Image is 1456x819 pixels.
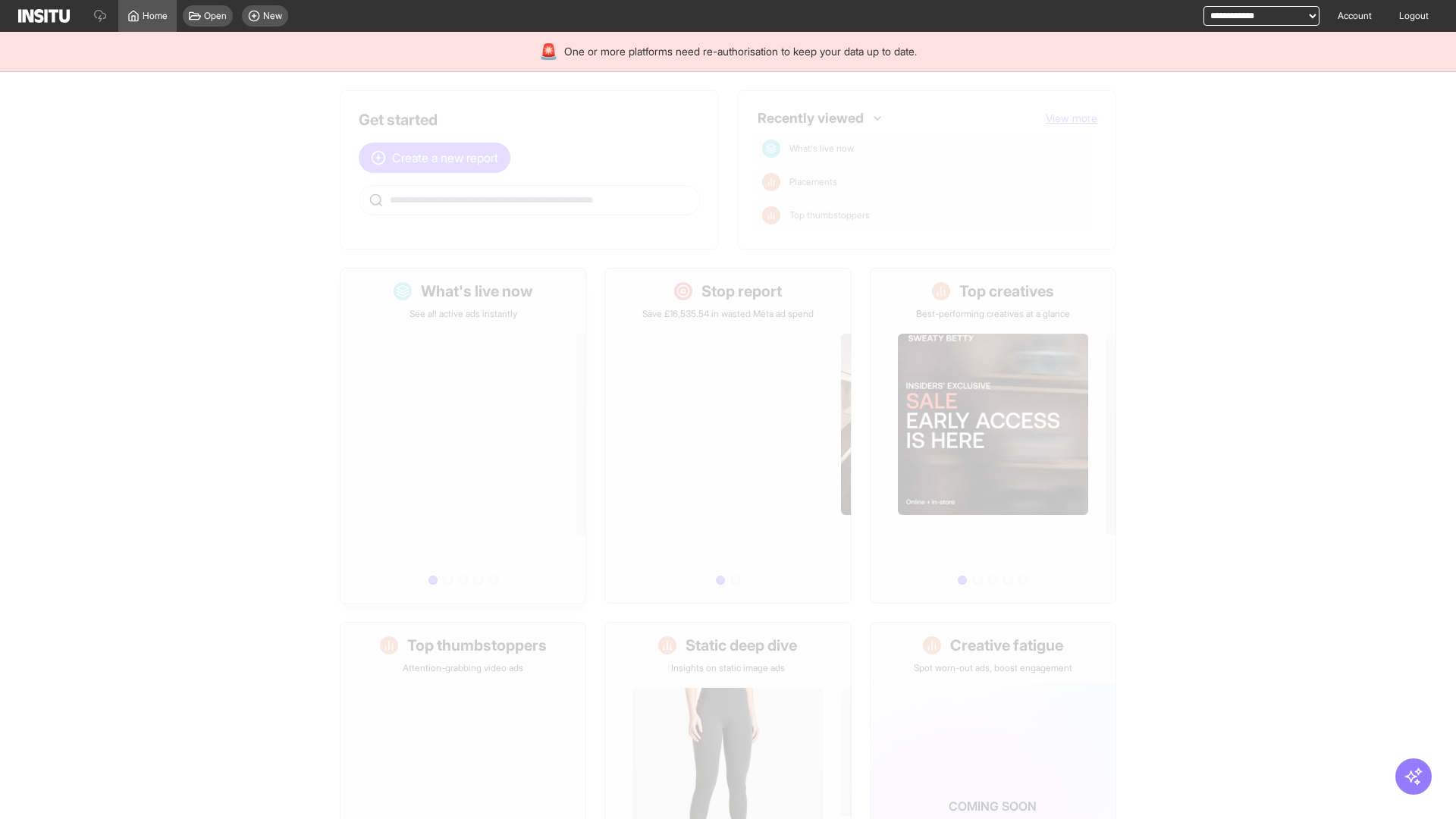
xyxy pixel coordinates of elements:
span: New [263,10,282,22]
span: One or more platforms need re-authorisation to keep your data up to date. [564,44,917,59]
div: 🚨 [539,41,558,62]
span: Open [204,10,227,22]
span: Home [143,10,168,22]
img: Logo [18,9,70,23]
